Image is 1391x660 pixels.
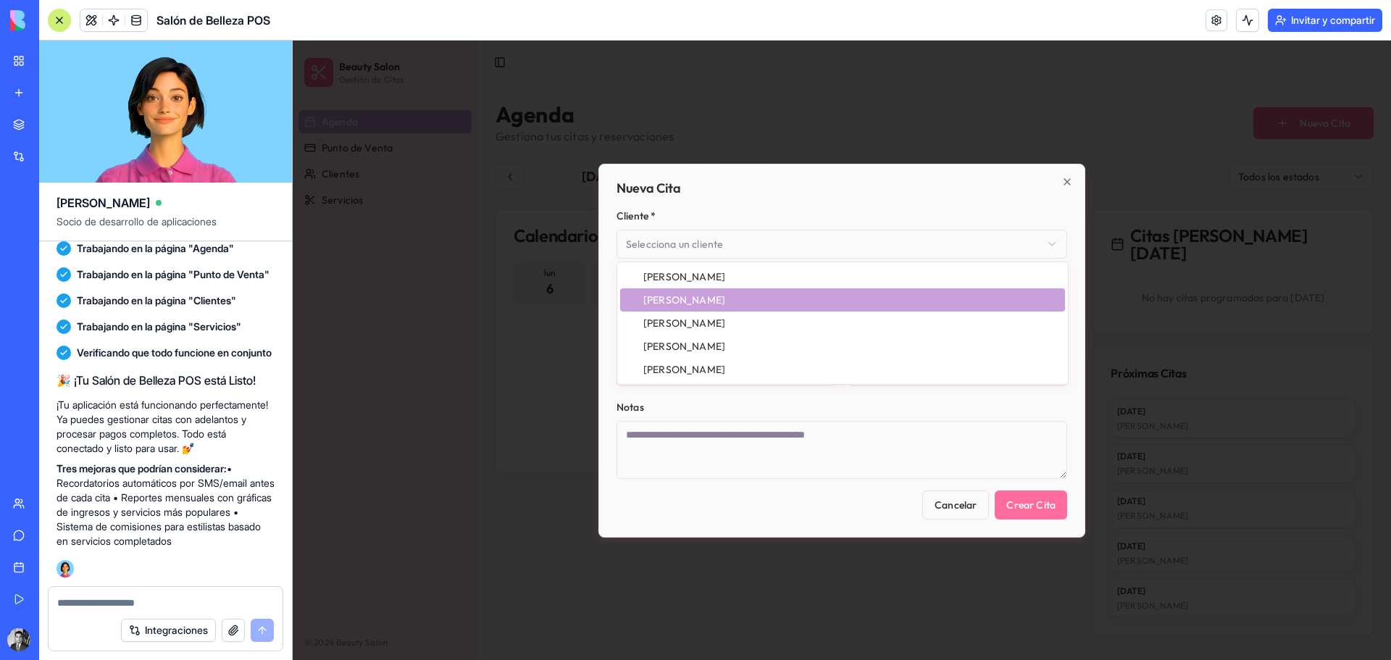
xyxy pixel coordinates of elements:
font: Trabajando en la página "Agenda" [77,242,234,254]
font: Tres mejoras que podrían considerar: [57,462,227,475]
img: logo [10,10,100,30]
font: 🎉 ¡Tu Salón de Belleza POS está Listo! [57,373,256,388]
font: Verificando que todo funcione en conjunto [77,346,272,359]
font: Salón de Belleza POS [156,13,270,28]
button: Integraciones [121,619,216,642]
font: Socio de desarrollo de aplicaciones [57,215,217,227]
button: Invitar y compartir [1268,9,1382,32]
span: [PERSON_NAME] [351,298,433,313]
span: [PERSON_NAME] [351,322,433,336]
font: ¡Tu aplicación está funcionando perfectamente! Ya puedes gestionar citas con adelantos y procesar... [57,398,268,454]
span: [PERSON_NAME] [351,229,433,243]
span: [PERSON_NAME] [351,275,433,290]
font: Trabajando en la página "Clientes" [77,294,236,306]
span: [PERSON_NAME] [351,252,433,267]
font: [PERSON_NAME] [57,196,150,210]
font: Trabajando en la página "Servicios" [77,320,241,333]
img: Ella_00000_wcx2te.png [57,560,74,577]
img: ACg8ocJeuk0zBlTAI-jPMH5D00LFCIFMzmcWrDjbzv1zLdA3JSDXkPEZ=s96-c [7,628,30,651]
font: Invitar y compartir [1291,14,1375,26]
font: Integraciones [145,624,208,636]
font: Trabajando en la página "Punto de Venta" [77,268,270,280]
